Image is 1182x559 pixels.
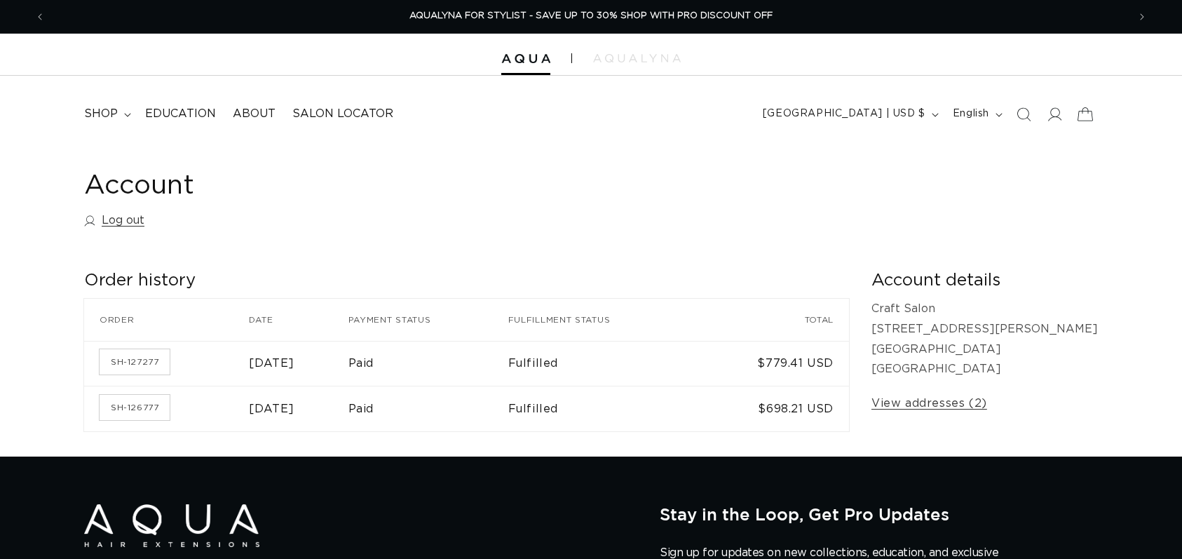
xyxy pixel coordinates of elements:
a: Salon Locator [284,98,402,130]
h1: Account [84,169,1098,203]
img: Aqua Hair Extensions [501,54,550,64]
h2: Account details [871,270,1098,292]
a: Order number SH-126777 [100,395,170,420]
summary: Search [1008,99,1039,130]
img: Aqua Hair Extensions [84,504,259,547]
th: Total [700,299,849,341]
td: Fulfilled [508,341,700,386]
th: Order [84,299,249,341]
button: Next announcement [1127,4,1157,30]
span: AQUALYNA FOR STYLIST - SAVE UP TO 30% SHOP WITH PRO DISCOUNT OFF [409,11,773,20]
img: aqualyna.com [593,54,681,62]
th: Date [249,299,348,341]
h2: Order history [84,270,849,292]
span: Education [145,107,216,121]
td: Paid [348,386,508,431]
span: About [233,107,276,121]
a: Log out [84,210,144,231]
iframe: Chat Widget [1112,492,1182,559]
summary: shop [76,98,137,130]
button: English [944,101,1008,128]
a: View addresses (2) [871,393,987,414]
p: Craft Salon [STREET_ADDRESS][PERSON_NAME] [GEOGRAPHIC_DATA] [GEOGRAPHIC_DATA] [871,299,1098,379]
td: $779.41 USD [700,341,849,386]
h2: Stay in the Loop, Get Pro Updates [660,504,1098,524]
button: [GEOGRAPHIC_DATA] | USD $ [754,101,944,128]
button: Previous announcement [25,4,55,30]
td: Fulfilled [508,386,700,431]
span: Salon Locator [292,107,393,121]
th: Payment status [348,299,508,341]
span: English [953,107,989,121]
a: Education [137,98,224,130]
time: [DATE] [249,358,294,369]
a: About [224,98,284,130]
time: [DATE] [249,403,294,415]
td: Paid [348,341,508,386]
span: shop [84,107,118,121]
th: Fulfillment status [508,299,700,341]
a: Order number SH-127277 [100,349,170,375]
span: [GEOGRAPHIC_DATA] | USD $ [763,107,925,121]
td: $698.21 USD [700,386,849,431]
